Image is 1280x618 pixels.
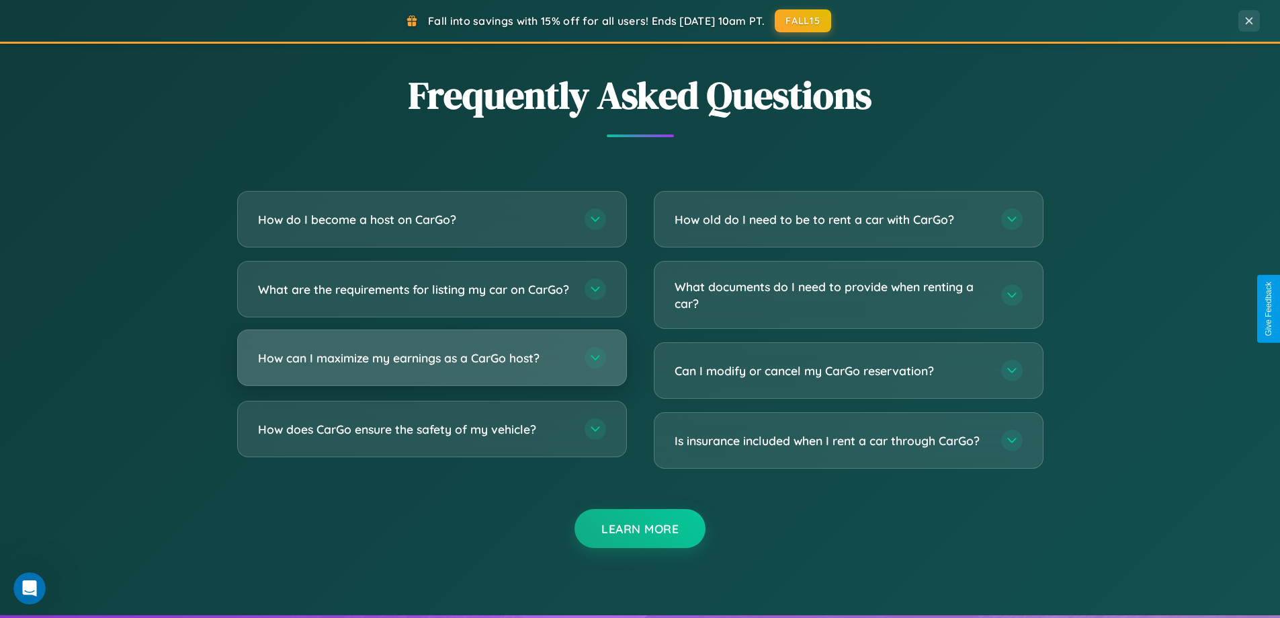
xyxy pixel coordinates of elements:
[775,9,831,32] button: FALL15
[675,432,988,449] h3: Is insurance included when I rent a car through CarGo?
[258,350,571,366] h3: How can I maximize my earnings as a CarGo host?
[675,278,988,311] h3: What documents do I need to provide when renting a car?
[237,69,1043,121] h2: Frequently Asked Questions
[675,211,988,228] h3: How old do I need to be to rent a car with CarGo?
[13,572,46,605] iframe: Intercom live chat
[675,362,988,379] h3: Can I modify or cancel my CarGo reservation?
[258,281,571,298] h3: What are the requirements for listing my car on CarGo?
[258,211,571,228] h3: How do I become a host on CarGo?
[1264,282,1273,336] div: Give Feedback
[428,14,765,28] span: Fall into savings with 15% off for all users! Ends [DATE] 10am PT.
[574,509,706,548] button: Learn More
[258,421,571,438] h3: How does CarGo ensure the safety of my vehicle?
